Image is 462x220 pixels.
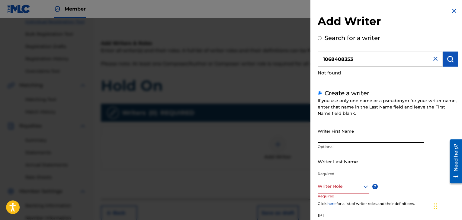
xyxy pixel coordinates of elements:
[318,193,341,207] p: Required
[318,14,458,30] h2: Add Writer
[327,201,335,206] a: here
[318,52,443,67] input: Search writer's name or IPI Number
[318,67,458,80] div: Not found
[445,137,462,186] iframe: Resource Center
[54,5,61,13] img: Top Rightsholder
[325,34,380,42] label: Search for a writer
[65,5,86,12] span: Member
[318,171,424,177] p: Required
[318,144,424,149] p: Optional
[447,55,454,63] img: Search Works
[432,191,462,220] iframe: Chat Widget
[318,98,458,117] div: If you use only one name or a pseudonym for your writer name, enter that name in the Last Name fi...
[372,184,378,189] span: ?
[7,5,30,13] img: MLC Logo
[318,201,458,206] div: Click for a list of writer roles and their definitions.
[325,90,369,97] label: Create a writer
[432,55,439,62] img: close
[434,197,437,215] div: Drag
